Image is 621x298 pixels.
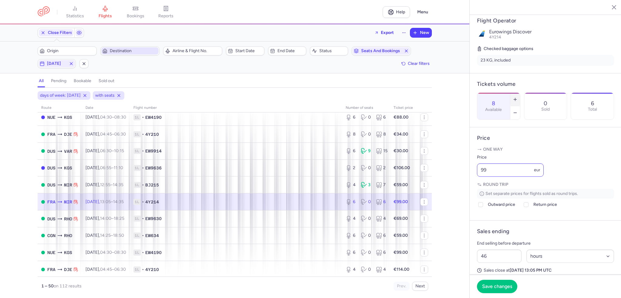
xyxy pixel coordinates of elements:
[477,17,614,24] h4: Flight Operator
[489,35,501,40] span: 4Y214
[64,131,72,138] span: Djerba-Zarzis, Djerba, Tunisia
[412,282,428,291] button: Next
[51,78,66,84] h4: pending
[114,132,126,137] time: 06:30
[488,201,515,208] span: Outward price
[100,165,123,170] span: –
[541,107,550,112] p: Sold
[38,59,76,68] button: [DATE]
[113,233,124,238] time: 18:50
[394,165,410,170] strong: €106.00
[64,266,72,273] span: Djerba-Zarzis, Djerba, Tunisia
[133,266,141,273] span: 1L
[394,182,408,187] strong: €59.00
[376,233,386,239] div: 6
[477,45,614,52] h5: Checked baggage options
[145,165,162,171] span: EW9636
[114,165,123,170] time: 11:10
[133,249,141,256] span: 1L
[64,165,72,171] span: Kos Island International Airport, Kos, Greece
[38,6,50,18] a: CitizenPlane red outlined logo
[361,49,401,53] span: Seats and bookings
[38,46,97,55] button: Origin
[226,46,264,55] button: Start date
[64,114,72,121] span: Kos Island International Airport, Kos, Greece
[376,249,386,256] div: 6
[399,59,432,68] button: Clear filters
[371,28,398,38] button: Export
[394,216,408,221] strong: €69.00
[142,233,144,239] span: •
[394,115,408,120] strong: €88.00
[277,49,304,53] span: End date
[394,267,409,272] strong: €114.00
[361,249,371,256] div: 0
[127,13,144,19] span: bookings
[47,266,55,273] span: Frankfurt International Airport, Frankfurt am Main, Germany
[114,148,124,153] time: 10:15
[48,30,72,35] span: Close Filters
[86,165,123,170] span: [DATE],
[591,100,594,106] p: 6
[310,46,348,55] button: Status
[376,199,386,205] div: 6
[86,115,126,120] span: [DATE],
[100,267,112,272] time: 04:45
[41,283,54,289] strong: 1 – 50
[82,103,130,112] th: date
[361,165,371,171] div: 0
[142,114,144,120] span: •
[361,199,371,205] div: 0
[482,284,512,289] span: Save changes
[41,149,45,153] span: OPEN
[394,233,408,238] strong: €59.00
[40,92,81,99] span: days of week: [DATE]
[100,148,124,153] span: –
[361,233,371,239] div: 0
[158,13,173,19] span: reports
[376,148,386,154] div: 15
[113,182,123,187] time: 14:35
[38,28,74,37] button: Close Filters
[86,132,126,137] span: [DATE],
[41,132,45,136] span: OPEN
[86,199,124,204] span: [DATE],
[173,49,220,53] span: Airline & Flight No.
[342,103,390,112] th: number of seats
[376,165,386,171] div: 2
[130,103,342,112] th: Flight number
[477,81,614,88] h4: Tickets volume
[145,233,159,239] span: EW634
[477,163,544,177] input: ---
[142,148,144,154] span: •
[133,114,141,120] span: 1L
[477,146,614,152] p: One way
[86,216,124,221] span: [DATE],
[100,115,126,120] span: –
[47,232,55,239] span: Cologne/bonn, Köln, Germany
[100,148,112,153] time: 06:30
[477,154,544,161] label: Price
[352,46,411,55] button: Seats and bookings
[133,182,141,188] span: 1L
[235,49,262,53] span: Start date
[376,114,386,120] div: 6
[346,114,356,120] div: 6
[383,6,410,18] a: Help
[534,167,540,172] span: eur
[361,182,371,188] div: 3
[90,5,120,19] a: flights
[361,216,371,222] div: 0
[47,49,95,53] span: Origin
[346,199,356,205] div: 6
[410,28,431,37] button: New
[510,268,552,273] strong: [DATE] 13:05 PM UTC
[100,132,112,137] time: 04:45
[114,216,124,221] time: 18:25
[100,199,111,204] time: 13:05
[100,182,110,187] time: 12:55
[60,5,90,19] a: statistics
[47,199,55,205] span: Frankfurt International Airport, Frankfurt am Main, Germany
[142,131,144,137] span: •
[145,266,159,273] span: 4Y210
